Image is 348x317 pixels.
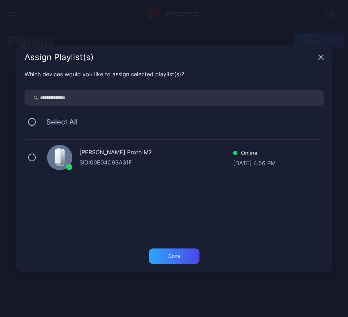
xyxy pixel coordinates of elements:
[39,118,78,126] span: Select All
[79,148,233,158] div: [PERSON_NAME] Proto M2
[233,149,276,159] div: Online
[25,53,315,62] div: Assign Playlist(s)
[233,159,276,166] div: [DATE] 4:56 PM
[79,158,233,167] div: SID: 00E04C93A31F
[149,248,199,264] button: Done
[25,70,324,78] div: Which devices would you like to assign selected playlist(s)?
[168,253,180,259] div: Done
